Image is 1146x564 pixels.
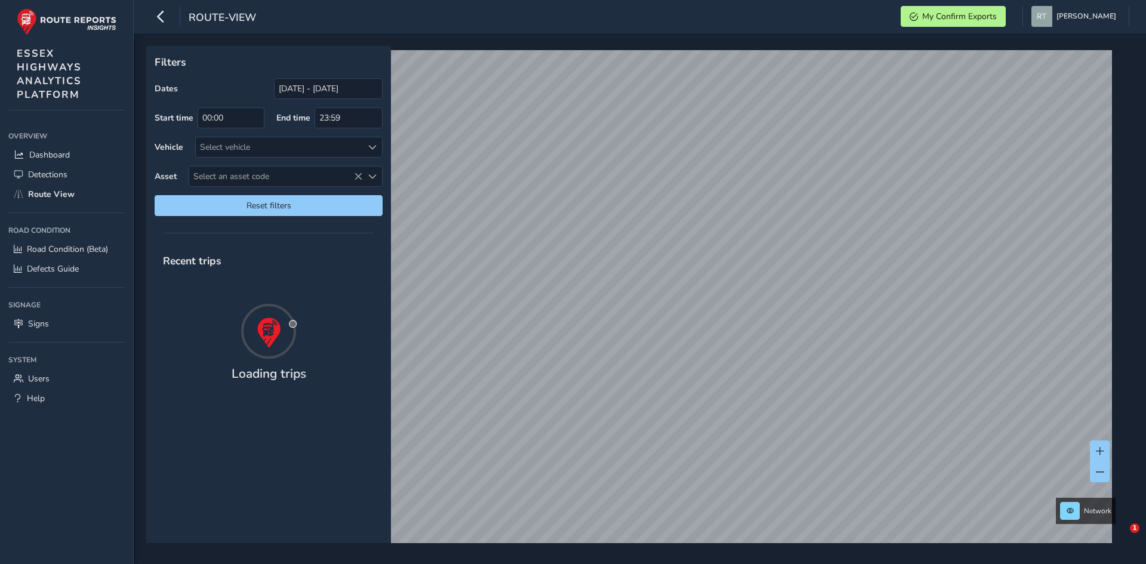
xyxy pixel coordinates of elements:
span: Defects Guide [27,263,79,275]
span: Signs [28,318,49,329]
label: Start time [155,112,193,124]
span: Recent trips [155,245,230,276]
a: Dashboard [8,145,125,165]
span: 1 [1130,523,1139,533]
span: Dashboard [29,149,70,161]
span: Help [27,393,45,404]
span: ESSEX HIGHWAYS ANALYTICS PLATFORM [17,47,82,101]
button: My Confirm Exports [901,6,1006,27]
span: Road Condition (Beta) [27,244,108,255]
button: [PERSON_NAME] [1031,6,1120,27]
a: Signs [8,314,125,334]
div: Select vehicle [196,137,362,157]
a: Users [8,369,125,389]
span: Select an asset code [189,167,362,186]
div: Overview [8,127,125,145]
label: Dates [155,83,178,94]
span: Users [28,373,50,384]
a: Detections [8,165,125,184]
h4: Loading trips [232,366,306,381]
div: Signage [8,296,125,314]
div: Select an asset code [362,167,382,186]
img: rr logo [17,8,116,35]
span: Reset filters [164,200,374,211]
button: Reset filters [155,195,383,216]
img: diamond-layout [1031,6,1052,27]
span: Network [1084,506,1111,516]
span: route-view [189,10,256,27]
span: My Confirm Exports [922,11,997,22]
p: Filters [155,54,383,70]
div: System [8,351,125,369]
span: Route View [28,189,75,200]
a: Help [8,389,125,408]
a: Road Condition (Beta) [8,239,125,259]
a: Defects Guide [8,259,125,279]
canvas: Map [150,50,1112,557]
iframe: Intercom live chat [1105,523,1134,552]
a: Route View [8,184,125,204]
label: End time [276,112,310,124]
span: Detections [28,169,67,180]
span: [PERSON_NAME] [1056,6,1116,27]
label: Asset [155,171,177,182]
div: Road Condition [8,221,125,239]
label: Vehicle [155,141,183,153]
